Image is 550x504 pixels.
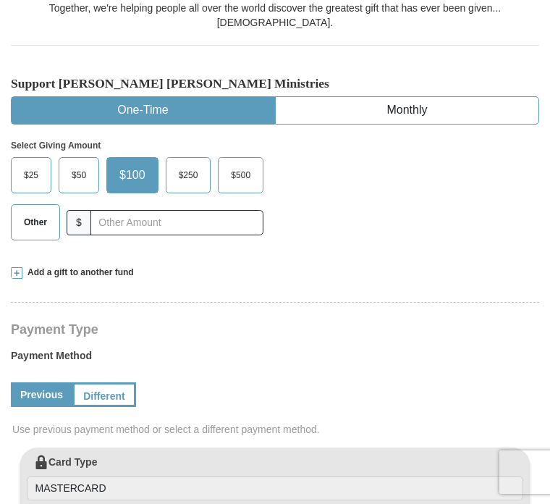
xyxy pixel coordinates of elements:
span: Add a gift to another fund [22,266,134,279]
h4: Payment Type [11,324,539,335]
span: $50 [64,164,93,186]
input: Card Type [27,476,523,501]
a: Previous [11,382,72,407]
strong: Select Giving Amount [11,140,101,151]
button: Monthly [276,97,538,124]
h5: Support [PERSON_NAME] [PERSON_NAME] Ministries [11,76,539,91]
span: $500 [224,164,258,186]
span: $100 [112,164,153,186]
span: $250 [172,164,206,186]
span: $ [67,210,91,235]
label: Card Type [27,455,523,501]
input: Other Amount [90,210,263,235]
label: Payment Method [11,348,539,370]
a: Different [72,382,136,407]
button: One-Time [12,97,274,124]
span: Use previous payment method or select a different payment method. [12,422,541,437]
div: Together, we're helping people all over the world discover the greatest gift that has ever been g... [11,1,539,30]
span: $25 [17,164,46,186]
span: Other [17,211,54,233]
